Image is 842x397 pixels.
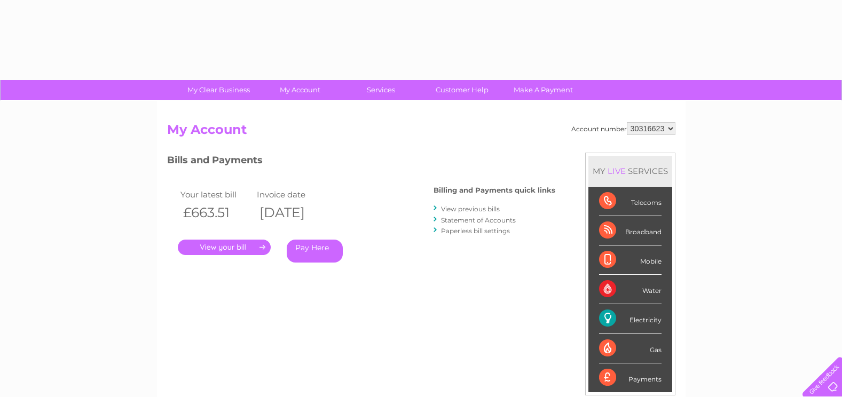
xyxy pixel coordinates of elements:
[599,334,662,363] div: Gas
[499,80,587,100] a: Make A Payment
[599,275,662,304] div: Water
[599,363,662,392] div: Payments
[254,202,331,224] th: [DATE]
[599,187,662,216] div: Telecoms
[175,80,263,100] a: My Clear Business
[167,153,555,171] h3: Bills and Payments
[605,166,628,176] div: LIVE
[337,80,425,100] a: Services
[571,122,675,135] div: Account number
[599,245,662,275] div: Mobile
[178,187,255,202] td: Your latest bill
[287,240,343,263] a: Pay Here
[178,240,271,255] a: .
[178,202,255,224] th: £663.51
[599,216,662,245] div: Broadband
[441,227,510,235] a: Paperless bill settings
[434,186,555,194] h4: Billing and Payments quick links
[254,187,331,202] td: Invoice date
[441,216,516,224] a: Statement of Accounts
[588,156,672,186] div: MY SERVICES
[256,80,344,100] a: My Account
[441,205,500,213] a: View previous bills
[599,304,662,334] div: Electricity
[167,122,675,142] h2: My Account
[418,80,506,100] a: Customer Help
